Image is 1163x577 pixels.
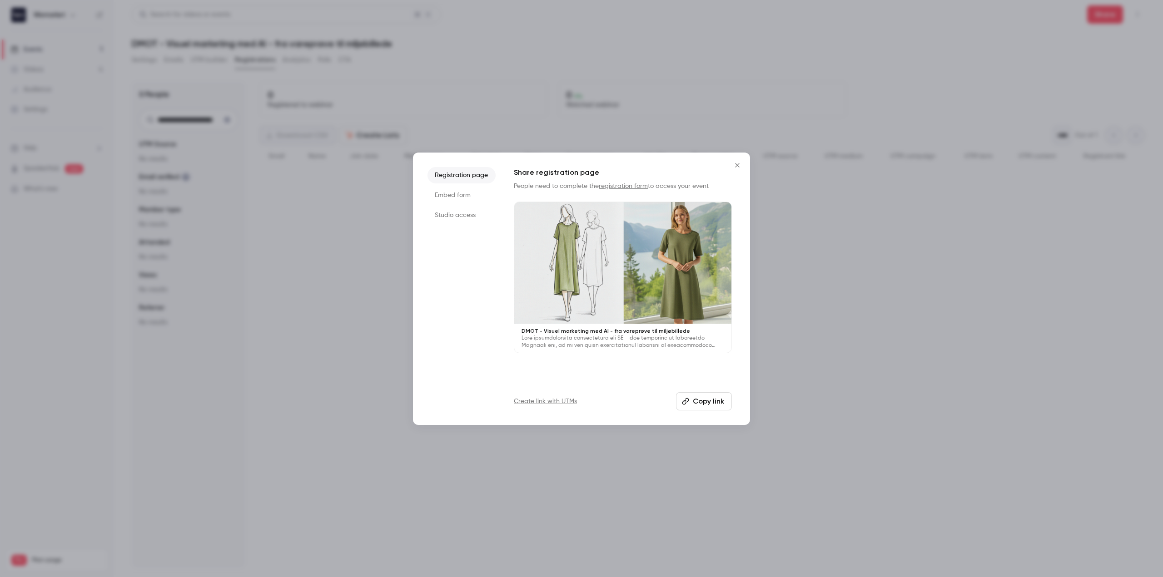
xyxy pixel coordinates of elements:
[427,187,496,203] li: Embed form
[522,327,724,335] p: DMOT - Visuel marketing med AI - fra vareprøve til miljøbillede
[427,207,496,223] li: Studio access
[514,397,577,406] a: Create link with UTMs
[427,167,496,183] li: Registration page
[514,167,732,178] h1: Share registration page
[599,183,648,189] a: registration form
[514,182,732,191] p: People need to complete the to access your event
[676,392,732,410] button: Copy link
[522,335,724,349] p: Lore ipsumdolorsita consectetura eli SE – doe temporinc ut laboreetdo Magnaali eni, ad mi ven qui...
[728,156,746,174] button: Close
[514,202,732,354] a: DMOT - Visuel marketing med AI - fra vareprøve til miljøbilledeLore ipsumdolorsita consectetura e...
